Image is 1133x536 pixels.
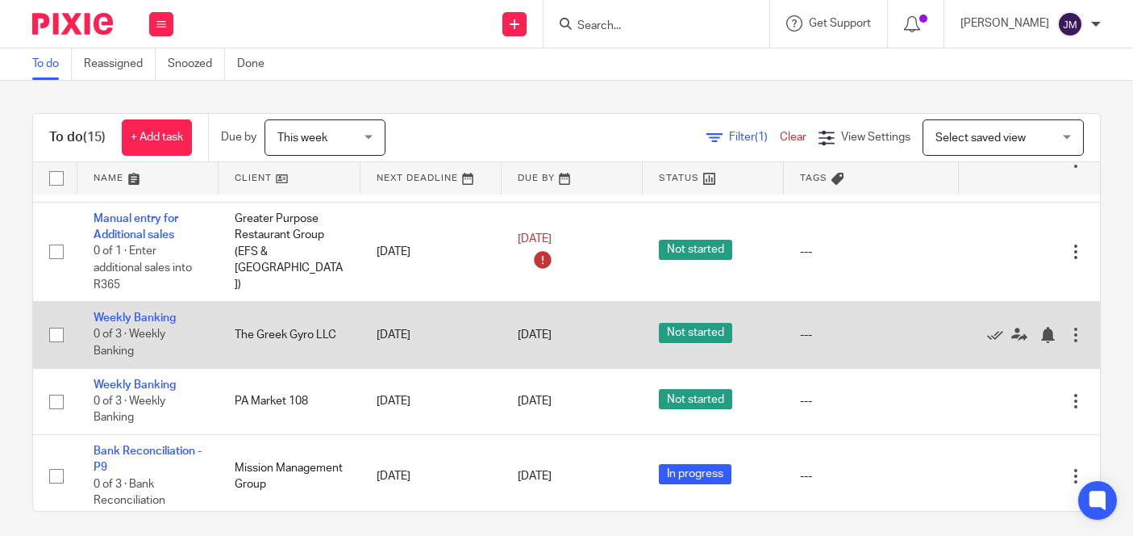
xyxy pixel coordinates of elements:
[94,379,176,391] a: Weekly Banking
[94,396,165,424] span: 0 of 3 · Weekly Banking
[360,435,502,518] td: [DATE]
[800,468,942,484] div: ---
[659,323,732,343] span: Not started
[94,446,202,473] a: Bank Reconciliation - P9
[219,368,360,434] td: PA Market 108
[83,131,106,144] span: (15)
[94,213,178,241] a: Manual entry for Additional sales
[729,132,780,143] span: Filter
[221,129,256,145] p: Due by
[32,13,113,35] img: Pixie
[659,240,732,260] span: Not started
[518,396,552,407] span: [DATE]
[168,48,225,80] a: Snoozed
[755,132,768,143] span: (1)
[800,244,942,260] div: ---
[32,48,72,80] a: To do
[219,302,360,368] td: The Greek Gyro LLC
[841,132,910,143] span: View Settings
[659,389,732,409] span: Not started
[122,119,192,156] a: + Add task
[518,233,552,245] span: [DATE]
[518,471,552,482] span: [DATE]
[960,15,1049,31] p: [PERSON_NAME]
[935,132,1026,144] span: Select saved view
[219,435,360,518] td: Mission Management Group
[780,132,806,143] a: Clear
[809,18,871,29] span: Get Support
[94,246,192,291] span: 0 of 1 · Enter additional sales into R365
[360,302,502,368] td: [DATE]
[49,129,106,146] h1: To do
[84,48,156,80] a: Reassigned
[800,327,942,343] div: ---
[518,329,552,341] span: [DATE]
[237,48,277,80] a: Done
[800,174,827,182] span: Tags
[94,479,165,507] span: 0 of 3 · Bank Reconciliation
[987,327,1011,343] a: Mark as done
[360,202,502,301] td: [DATE]
[800,393,942,409] div: ---
[1057,11,1083,37] img: svg%3E
[94,312,176,324] a: Weekly Banking
[360,368,502,434] td: [DATE]
[659,464,731,484] span: In progress
[219,202,360,301] td: Greater Purpose Restaurant Group (EFS & [GEOGRAPHIC_DATA])
[277,132,327,144] span: This week
[576,19,721,34] input: Search
[94,329,165,358] span: 0 of 3 · Weekly Banking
